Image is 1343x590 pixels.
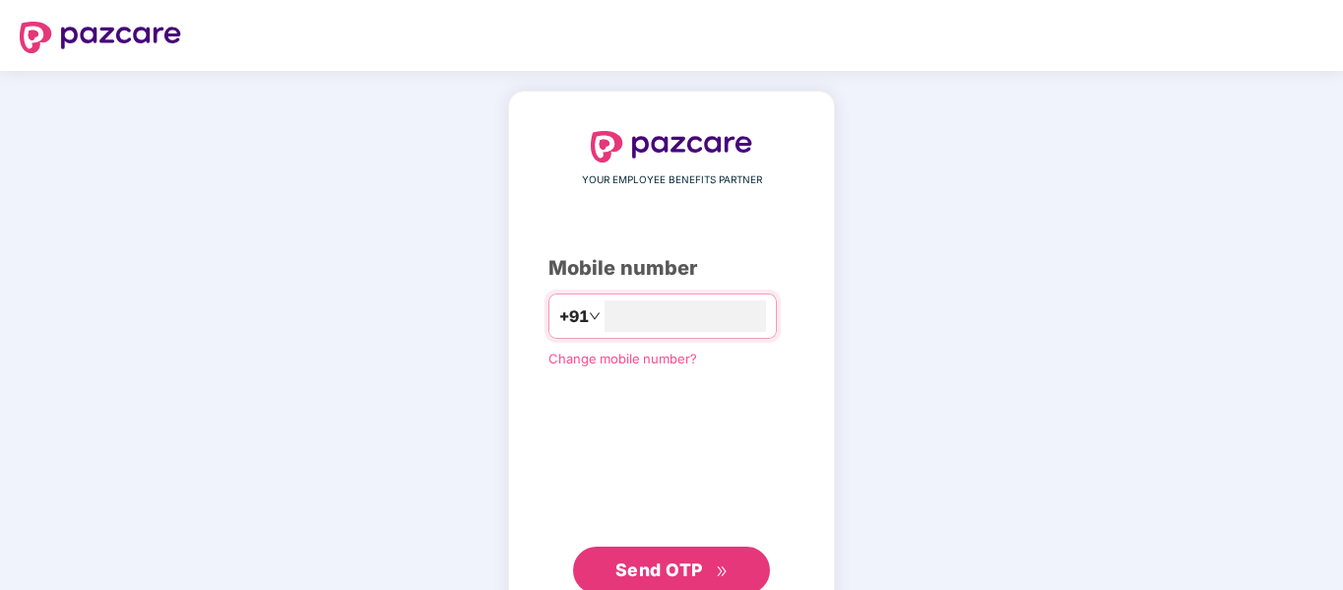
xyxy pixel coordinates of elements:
[20,22,181,53] img: logo
[589,310,601,322] span: down
[591,131,752,163] img: logo
[615,559,703,580] span: Send OTP
[559,304,589,329] span: +91
[548,253,795,284] div: Mobile number
[716,565,729,578] span: double-right
[582,172,762,188] span: YOUR EMPLOYEE BENEFITS PARTNER
[548,351,697,366] a: Change mobile number?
